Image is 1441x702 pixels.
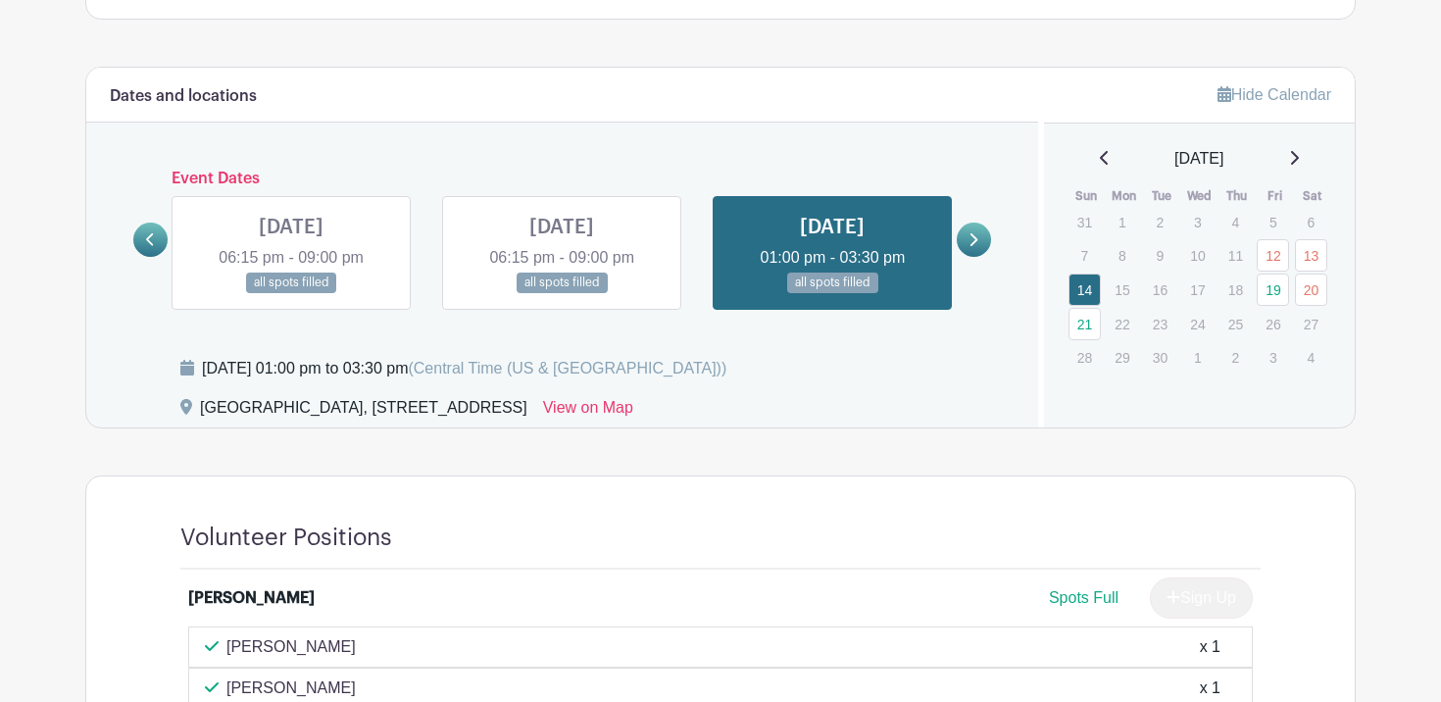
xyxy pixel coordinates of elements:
a: 13 [1295,239,1327,272]
th: Mon [1105,186,1143,206]
p: 28 [1068,342,1101,373]
span: [DATE] [1174,147,1223,171]
p: 9 [1144,240,1176,271]
div: x 1 [1200,635,1220,659]
p: [PERSON_NAME] [226,635,356,659]
p: 10 [1181,240,1214,271]
th: Tue [1143,186,1181,206]
p: 31 [1068,207,1101,237]
a: 12 [1257,239,1289,272]
span: Spots Full [1049,589,1118,606]
a: 20 [1295,274,1327,306]
p: 1 [1106,207,1138,237]
a: 19 [1257,274,1289,306]
a: 21 [1068,308,1101,340]
p: 25 [1219,309,1252,339]
p: 4 [1219,207,1252,237]
p: 15 [1106,275,1138,305]
p: 29 [1106,342,1138,373]
a: 14 [1068,274,1101,306]
h6: Event Dates [168,170,957,188]
p: 2 [1144,207,1176,237]
p: 17 [1181,275,1214,305]
h4: Volunteer Positions [180,524,392,552]
div: x 1 [1200,677,1220,700]
a: View on Map [543,396,633,427]
p: 7 [1068,240,1101,271]
p: 26 [1257,309,1289,339]
div: [DATE] 01:00 pm to 03:30 pm [202,357,726,380]
p: 23 [1144,309,1176,339]
p: 2 [1219,342,1252,373]
th: Wed [1180,186,1218,206]
th: Fri [1256,186,1294,206]
th: Thu [1218,186,1257,206]
a: Hide Calendar [1217,86,1331,103]
th: Sat [1294,186,1332,206]
th: Sun [1068,186,1106,206]
h6: Dates and locations [110,87,257,106]
p: [PERSON_NAME] [226,677,356,700]
p: 1 [1181,342,1214,373]
p: 4 [1295,342,1327,373]
p: 3 [1257,342,1289,373]
p: 18 [1219,275,1252,305]
p: 8 [1106,240,1138,271]
p: 27 [1295,309,1327,339]
p: 6 [1295,207,1327,237]
p: 16 [1144,275,1176,305]
p: 5 [1257,207,1289,237]
span: (Central Time (US & [GEOGRAPHIC_DATA])) [408,360,726,376]
p: 3 [1181,207,1214,237]
p: 30 [1144,342,1176,373]
div: [GEOGRAPHIC_DATA], [STREET_ADDRESS] [200,396,527,427]
p: 22 [1106,309,1138,339]
p: 11 [1219,240,1252,271]
p: 24 [1181,309,1214,339]
div: [PERSON_NAME] [188,586,315,610]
